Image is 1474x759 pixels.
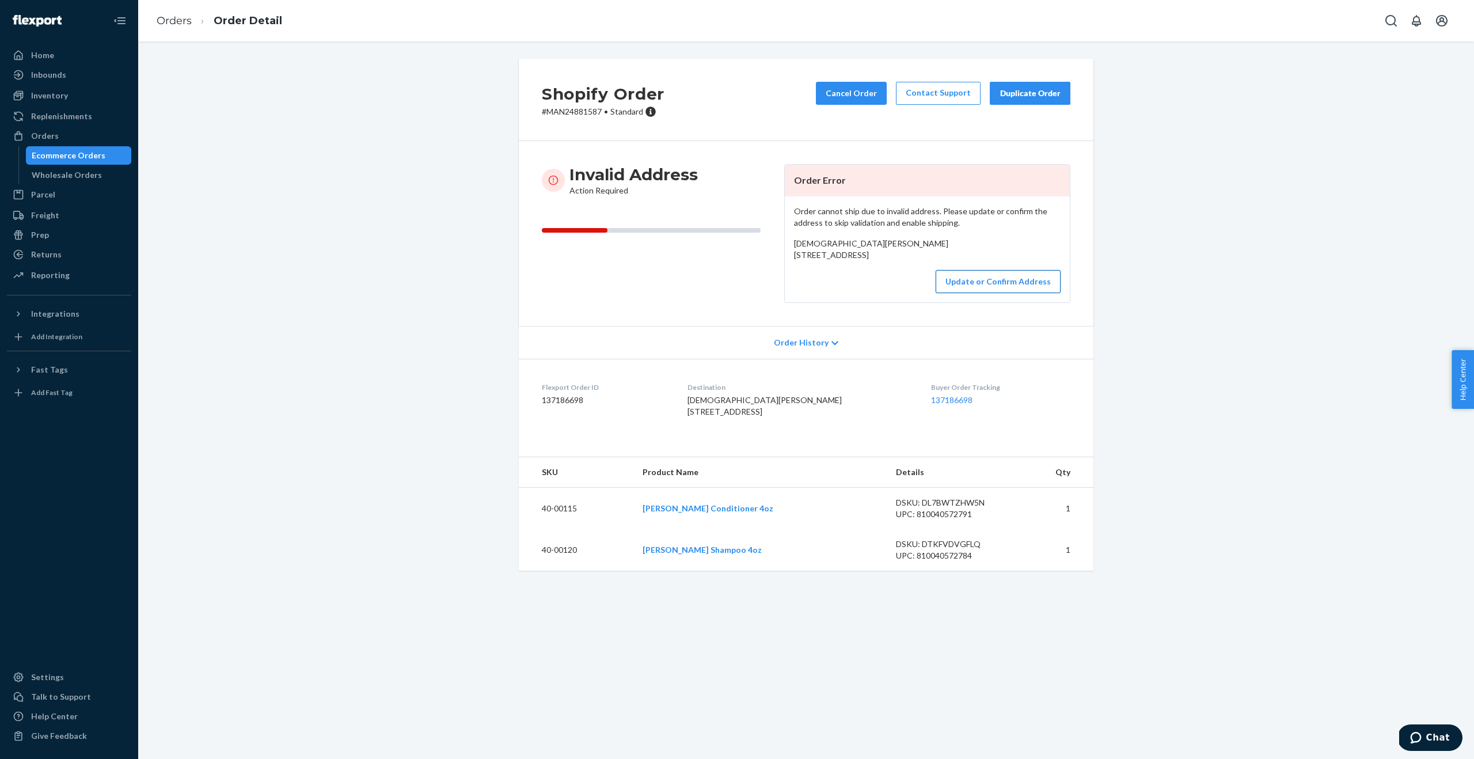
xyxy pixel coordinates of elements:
[31,691,91,703] div: Talk to Support
[214,14,282,27] a: Order Detail
[7,107,131,126] a: Replenishments
[1013,487,1093,529] td: 1
[990,82,1070,105] button: Duplicate Order
[31,671,64,683] div: Settings
[604,107,608,116] span: •
[147,4,291,38] ol: breadcrumbs
[569,164,698,185] h3: Invalid Address
[7,360,131,379] button: Fast Tags
[31,229,49,241] div: Prep
[896,497,1004,508] div: DSKU: DL7BWTZHW5N
[774,337,829,348] span: Order History
[108,9,131,32] button: Close Navigation
[26,146,132,165] a: Ecommerce Orders
[785,165,1070,196] header: Order Error
[887,457,1013,488] th: Details
[1013,529,1093,571] td: 1
[7,185,131,204] a: Parcel
[1405,9,1428,32] button: Open notifications
[7,46,131,64] a: Home
[7,245,131,264] a: Returns
[896,82,981,105] a: Contact Support
[31,111,92,122] div: Replenishments
[31,308,79,320] div: Integrations
[687,382,912,392] dt: Destination
[7,384,131,402] a: Add Fast Tag
[519,487,633,529] td: 40-00115
[31,332,82,341] div: Add Integration
[1430,9,1453,32] button: Open account menu
[31,388,73,397] div: Add Fast Tag
[7,305,131,323] button: Integrations
[1380,9,1403,32] button: Open Search Box
[31,249,62,260] div: Returns
[931,395,972,405] a: 137186698
[519,457,633,488] th: SKU
[7,206,131,225] a: Freight
[896,538,1004,550] div: DSKU: DTKFVDVGFLQ
[32,150,105,161] div: Ecommerce Orders
[816,82,887,105] button: Cancel Order
[31,711,78,722] div: Help Center
[26,166,132,184] a: Wholesale Orders
[13,15,62,26] img: Flexport logo
[7,328,131,346] a: Add Integration
[1399,724,1462,753] iframe: Opens a widget where you can chat to one of our agents
[7,266,131,284] a: Reporting
[633,457,887,488] th: Product Name
[31,210,59,221] div: Freight
[157,14,192,27] a: Orders
[7,86,131,105] a: Inventory
[31,364,68,375] div: Fast Tags
[32,169,102,181] div: Wholesale Orders
[569,164,698,196] div: Action Required
[1000,88,1061,99] div: Duplicate Order
[31,130,59,142] div: Orders
[519,529,633,571] td: 40-00120
[31,189,55,200] div: Parcel
[896,550,1004,561] div: UPC: 810040572784
[687,395,842,416] span: [DEMOGRAPHIC_DATA][PERSON_NAME] [STREET_ADDRESS]
[936,270,1061,293] button: Update or Confirm Address
[794,206,1061,229] p: Order cannot ship due to invalid address. Please update or confirm the address to skip validation...
[896,508,1004,520] div: UPC: 810040572791
[542,82,664,106] h2: Shopify Order
[31,50,54,61] div: Home
[1013,457,1093,488] th: Qty
[7,66,131,84] a: Inbounds
[7,688,131,706] button: Talk to Support
[31,270,70,281] div: Reporting
[31,730,87,742] div: Give Feedback
[7,226,131,244] a: Prep
[31,90,68,101] div: Inventory
[1452,350,1474,409] button: Help Center
[7,727,131,745] button: Give Feedback
[794,238,948,260] span: [DEMOGRAPHIC_DATA][PERSON_NAME] [STREET_ADDRESS]
[643,545,762,555] a: [PERSON_NAME] Shampoo 4oz
[7,707,131,726] a: Help Center
[542,106,664,117] p: # MAN24881587
[643,503,773,513] a: [PERSON_NAME] Conditioner 4oz
[610,107,643,116] span: Standard
[542,394,669,406] dd: 137186698
[542,382,669,392] dt: Flexport Order ID
[7,668,131,686] a: Settings
[931,382,1070,392] dt: Buyer Order Tracking
[7,127,131,145] a: Orders
[31,69,66,81] div: Inbounds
